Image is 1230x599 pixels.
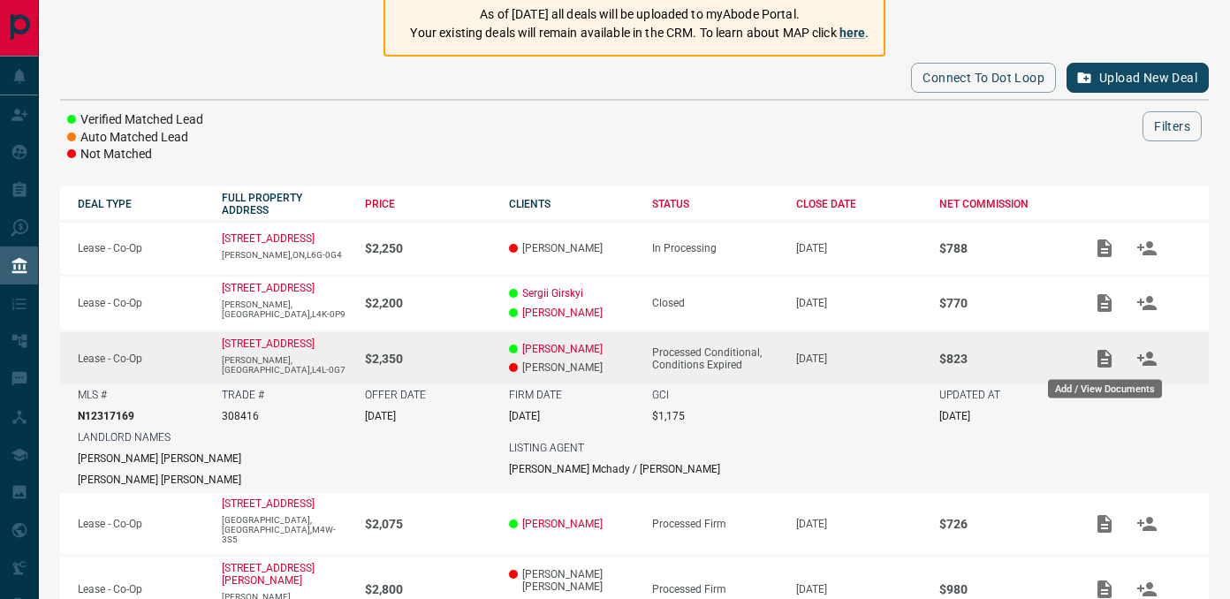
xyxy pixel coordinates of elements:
span: Add / View Documents [1083,517,1126,529]
p: $726 [939,517,1066,531]
span: Match Clients [1126,517,1168,529]
p: Lease - Co-Op [78,583,204,595]
p: LANDLORD NAMES [78,431,171,444]
p: UPDATED AT [939,389,1000,401]
p: N12317169 [78,410,134,422]
p: [PERSON_NAME] [509,242,635,254]
div: DEAL TYPE [78,198,204,210]
p: [DATE] [796,242,922,254]
p: Your existing deals will remain available in the CRM. To learn about MAP click . [410,24,869,42]
a: [PERSON_NAME] [522,343,603,355]
div: Processed Firm [652,583,778,595]
p: Lease - Co-Op [78,518,204,530]
div: Closed [652,297,778,309]
p: MLS # [78,389,107,401]
a: [STREET_ADDRESS] [222,232,315,245]
p: [DATE] [796,353,922,365]
li: Verified Matched Lead [67,111,203,129]
div: NET COMMISSION [939,198,1066,210]
p: 308416 [222,410,259,422]
span: Match Clients [1126,582,1168,595]
p: $2,350 [365,352,491,366]
div: Add / View Documents [1048,380,1162,398]
a: [PERSON_NAME] [522,307,603,319]
p: FIRM DATE [509,389,562,401]
p: Lease - Co-Op [78,242,204,254]
p: Lease - Co-Op [78,297,204,309]
li: Auto Matched Lead [67,129,203,147]
p: $1,175 [652,410,685,422]
p: As of [DATE] all deals will be uploaded to myAbode Portal. [410,5,869,24]
p: Lease - Co-Op [78,353,204,365]
p: [DATE] [509,410,540,422]
span: Add / View Documents [1083,241,1126,254]
div: Processed Firm [652,518,778,530]
a: [STREET_ADDRESS] [222,497,315,510]
p: [PERSON_NAME] [PERSON_NAME] [509,568,635,593]
p: TRADE # [222,389,264,401]
p: [PERSON_NAME],[GEOGRAPHIC_DATA],L4K-0P9 [222,299,348,319]
a: [STREET_ADDRESS] [222,282,315,294]
a: Sergii Girskyi [522,287,583,299]
p: LISTING AGENT [509,442,584,454]
span: Add / View Documents [1083,296,1126,308]
div: CLOSE DATE [796,198,922,210]
span: Match Clients [1126,296,1168,308]
div: PRICE [365,198,491,210]
p: $2,075 [365,517,491,531]
a: [PERSON_NAME] [522,518,603,530]
p: $788 [939,241,1066,255]
div: In Processing [652,242,778,254]
div: Processed Conditional, Conditions Expired [652,346,778,371]
p: $2,800 [365,582,491,596]
p: GCI [652,389,669,401]
p: [DATE] [796,583,922,595]
a: [STREET_ADDRESS] [222,337,315,350]
p: [GEOGRAPHIC_DATA],[GEOGRAPHIC_DATA],M4W-3S5 [222,515,348,544]
span: Add / View Documents [1083,352,1126,364]
button: Upload New Deal [1067,63,1209,93]
a: here [839,26,866,40]
span: Match Clients [1126,241,1168,254]
p: $823 [939,352,1066,366]
p: [PERSON_NAME] Mchady / [PERSON_NAME] [509,463,720,475]
p: [PERSON_NAME] [PERSON_NAME] [78,474,241,486]
span: Match Clients [1126,352,1168,364]
p: $2,200 [365,296,491,310]
p: $2,250 [365,241,491,255]
div: CLIENTS [509,198,635,210]
p: [PERSON_NAME] [PERSON_NAME] [78,452,241,465]
div: FULL PROPERTY ADDRESS [222,192,348,216]
button: Filters [1143,111,1202,141]
p: $770 [939,296,1066,310]
p: [DATE] [796,297,922,309]
a: [STREET_ADDRESS][PERSON_NAME] [222,562,315,587]
p: [PERSON_NAME],ON,L6G-0G4 [222,250,348,260]
p: $980 [939,582,1066,596]
p: [PERSON_NAME],[GEOGRAPHIC_DATA],L4L-0G7 [222,355,348,375]
p: [PERSON_NAME] [509,361,635,374]
p: [DATE] [365,410,396,422]
span: Add / View Documents [1083,582,1126,595]
p: [DATE] [796,518,922,530]
p: OFFER DATE [365,389,426,401]
p: [DATE] [939,410,970,422]
li: Not Matched [67,146,203,163]
div: STATUS [652,198,778,210]
button: Connect to Dot Loop [911,63,1056,93]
